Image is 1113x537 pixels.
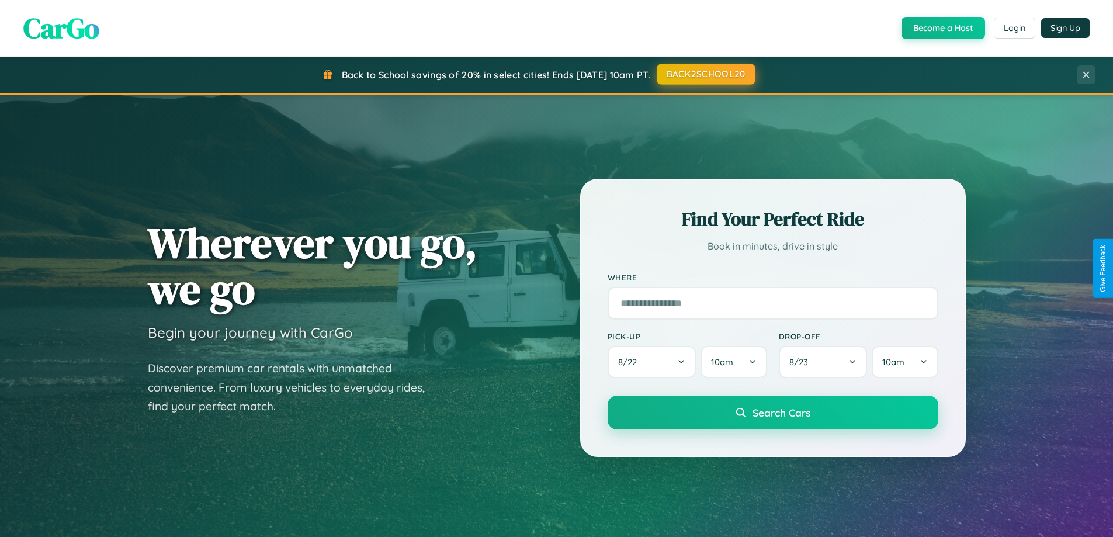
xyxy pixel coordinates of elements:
h3: Begin your journey with CarGo [148,324,353,341]
button: BACK2SCHOOL20 [657,64,755,85]
span: 10am [882,356,904,368]
button: 10am [872,346,938,378]
button: Login [994,18,1035,39]
button: Search Cars [608,396,938,429]
label: Drop-off [779,331,938,341]
h1: Wherever you go, we go [148,220,477,312]
span: 8 / 22 [618,356,643,368]
span: CarGo [23,9,99,47]
label: Pick-up [608,331,767,341]
div: Give Feedback [1099,245,1107,292]
button: Become a Host [902,17,985,39]
button: Sign Up [1041,18,1090,38]
h2: Find Your Perfect Ride [608,206,938,232]
p: Discover premium car rentals with unmatched convenience. From luxury vehicles to everyday rides, ... [148,359,440,416]
span: Back to School savings of 20% in select cities! Ends [DATE] 10am PT. [342,69,650,81]
button: 10am [701,346,767,378]
span: Search Cars [753,406,810,419]
button: 8/22 [608,346,696,378]
label: Where [608,272,938,282]
button: 8/23 [779,346,868,378]
span: 8 / 23 [789,356,814,368]
span: 10am [711,356,733,368]
p: Book in minutes, drive in style [608,238,938,255]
